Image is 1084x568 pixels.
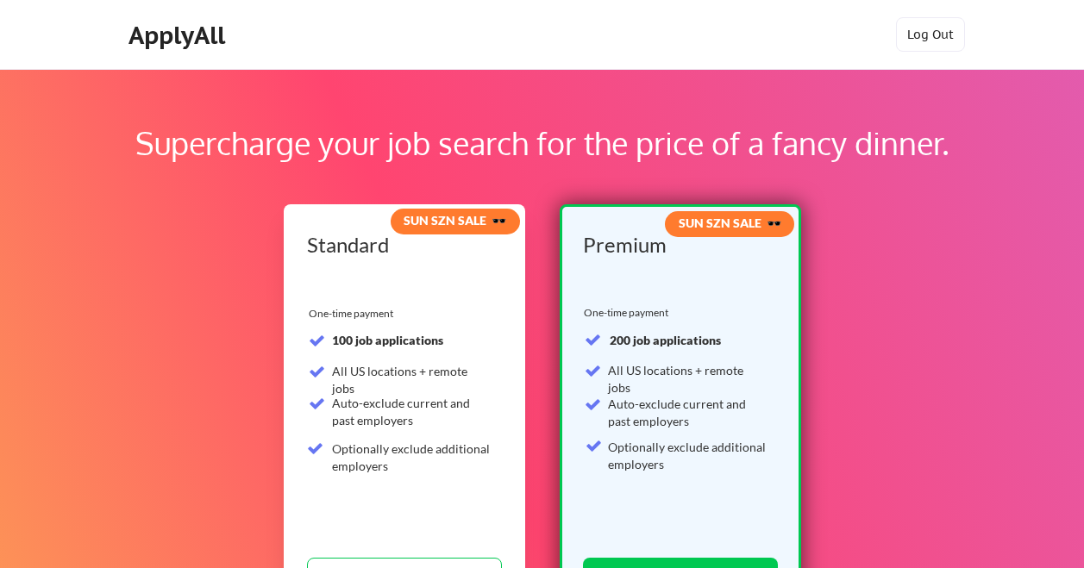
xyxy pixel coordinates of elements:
div: Auto-exclude current and past employers [608,396,768,429]
div: Auto-exclude current and past employers [332,395,492,428]
div: One-time payment [584,306,674,320]
strong: 100 job applications [332,333,443,347]
strong: 200 job applications [610,333,721,347]
div: Standard [307,234,496,255]
div: Optionally exclude additional employers [332,440,492,474]
div: All US locations + remote jobs [608,362,768,396]
strong: SUN SZN SALE 🕶️ [404,213,506,228]
div: Supercharge your job search for the price of a fancy dinner. [110,120,974,166]
div: Optionally exclude additional employers [608,439,768,472]
button: Log Out [896,17,965,52]
div: All US locations + remote jobs [332,363,492,396]
div: One-time payment [309,307,398,321]
strong: SUN SZN SALE 🕶️ [679,215,781,230]
div: Premium [583,234,773,255]
div: ApplyAll [128,21,230,50]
